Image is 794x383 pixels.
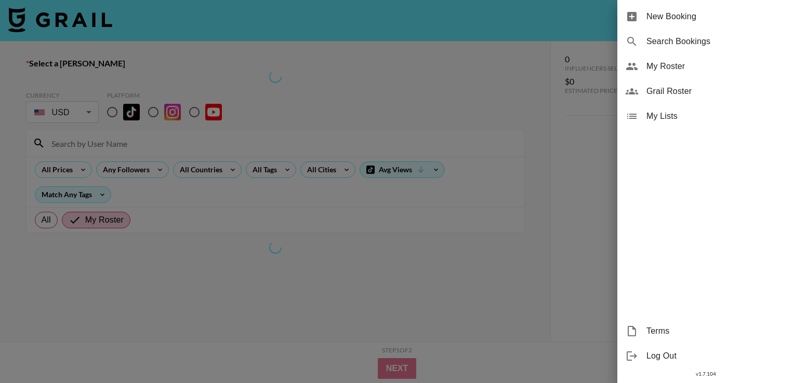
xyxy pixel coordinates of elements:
div: My Roster [617,54,794,79]
div: New Booking [617,4,794,29]
span: Search Bookings [646,35,786,48]
div: Grail Roster [617,79,794,104]
span: Log Out [646,350,786,362]
div: Search Bookings [617,29,794,54]
span: Terms [646,325,786,337]
div: v 1.7.104 [617,368,794,379]
span: My Roster [646,60,786,73]
div: My Lists [617,104,794,129]
span: Grail Roster [646,85,786,98]
div: Log Out [617,344,794,368]
span: My Lists [646,110,786,122]
div: Terms [617,319,794,344]
span: New Booking [646,10,786,23]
